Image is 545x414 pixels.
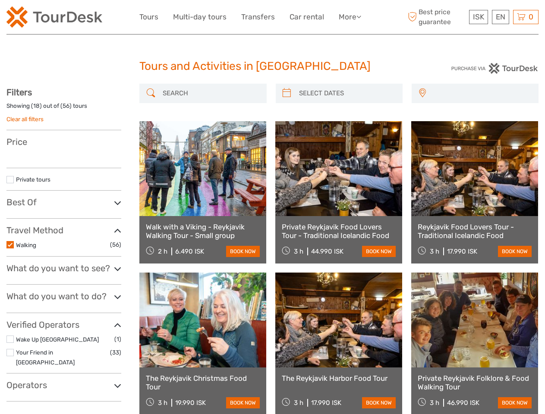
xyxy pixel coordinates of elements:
[16,349,75,366] a: Your Friend in [GEOGRAPHIC_DATA]
[114,334,121,344] span: (1)
[311,399,341,407] div: 17.990 ISK
[173,11,227,23] a: Multi-day tours
[430,248,439,255] span: 3 h
[294,248,303,255] span: 3 h
[447,399,479,407] div: 46.990 ISK
[6,380,121,390] h3: Operators
[6,6,102,28] img: 120-15d4194f-c635-41b9-a512-a3cb382bfb57_logo_small.png
[290,11,324,23] a: Car rental
[146,223,260,240] a: Walk with a Viking - Reykjavik Walking Tour - Small group
[6,197,121,207] h3: Best Of
[63,102,69,110] label: 56
[282,374,396,383] a: The Reykjavik Harbor Food Tour
[492,10,509,24] div: EN
[430,399,439,407] span: 3 h
[33,102,40,110] label: 18
[16,336,99,343] a: Wake Up [GEOGRAPHIC_DATA]
[362,246,396,257] a: book now
[451,63,539,74] img: PurchaseViaTourDesk.png
[339,11,361,23] a: More
[447,248,477,255] div: 17.990 ISK
[406,7,467,26] span: Best price guarantee
[16,176,50,183] a: Private tours
[146,374,260,392] a: The Reykjavik Christmas Food Tour
[16,241,36,248] a: Walking
[6,263,121,273] h3: What do you want to see?
[418,223,532,240] a: Reykjavik Food Lovers Tour - Traditional Icelandic Food
[158,399,167,407] span: 3 h
[226,397,260,408] a: book now
[6,291,121,301] h3: What do you want to do?
[241,11,275,23] a: Transfers
[296,86,398,101] input: SELECT DATES
[362,397,396,408] a: book now
[6,137,121,147] h3: Price
[294,399,303,407] span: 3 h
[6,320,121,330] h3: Verified Operators
[6,102,121,115] div: Showing ( ) out of ( ) tours
[498,397,532,408] a: book now
[110,348,121,358] span: (33)
[175,248,204,255] div: 6.490 ISK
[6,116,44,122] a: Clear all filters
[6,87,32,97] strong: Filters
[159,86,262,101] input: SEARCH
[6,225,121,235] h3: Travel Method
[282,223,396,240] a: Private Reykjavik Food Lovers Tour - Traditional Icelandic Food
[498,246,532,257] a: book now
[473,13,484,21] span: ISK
[527,13,535,21] span: 0
[158,248,167,255] span: 2 h
[110,240,121,250] span: (56)
[226,246,260,257] a: book now
[311,248,343,255] div: 44.990 ISK
[175,399,206,407] div: 19.990 ISK
[418,374,532,392] a: Private Reykjavik Folklore & Food Walking Tour
[139,11,158,23] a: Tours
[139,60,406,73] h1: Tours and Activities in [GEOGRAPHIC_DATA]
